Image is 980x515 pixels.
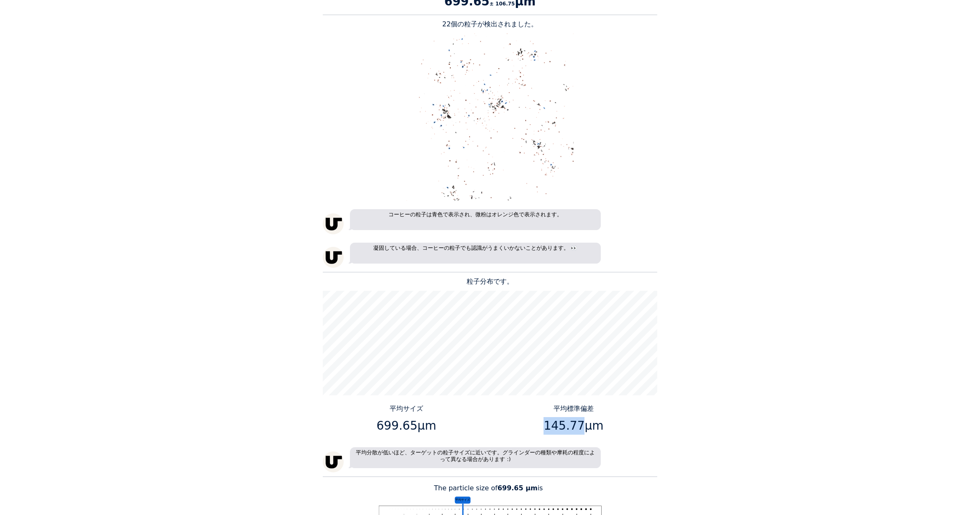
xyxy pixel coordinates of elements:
p: 平均標準偏差 [493,404,654,414]
p: コーヒーの粒子は青色で表示され、微粉はオレンジ色で表示されます。 [350,209,601,230]
span: ± 106.75 [490,1,515,7]
tspan: 平均サイズ [455,498,470,502]
img: alt [406,33,574,201]
p: 粒子分布です。 [323,277,657,287]
p: The particle size of is [323,483,657,493]
b: 699.65 μm [498,484,538,492]
p: 699.65μm [326,417,487,435]
img: unspecialty-logo [323,247,344,268]
p: 凝固している場合、コーヒーの粒子でも認識がうまくいかないことがあります。 👀 [350,243,601,264]
p: 145.77μm [493,417,654,435]
img: unspecialty-logo [323,213,344,234]
p: 平均サイズ [326,404,487,414]
p: 22個の粒子が検出されました。 [323,19,657,29]
p: 平均分散が低いほど、ターゲットの粒子サイズに近いです。グラインダーの種類や摩耗の程度によって異なる場合があります :) [350,447,601,468]
img: unspecialty-logo [323,451,344,472]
